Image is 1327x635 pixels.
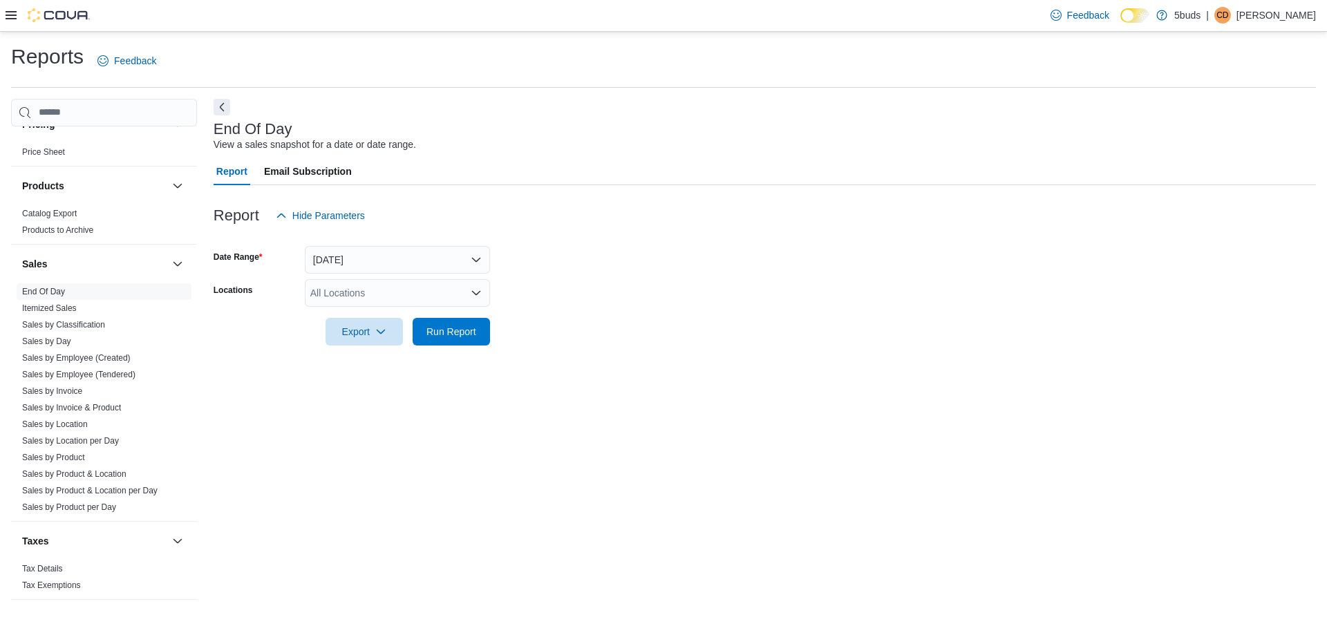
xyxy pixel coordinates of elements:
[22,208,77,219] span: Catalog Export
[22,352,131,363] span: Sales by Employee (Created)
[22,319,105,330] span: Sales by Classification
[114,54,156,68] span: Feedback
[22,419,88,429] a: Sales by Location
[169,533,186,549] button: Taxes
[264,158,352,185] span: Email Subscription
[22,337,71,346] a: Sales by Day
[22,225,93,235] a: Products to Archive
[11,205,197,244] div: Products
[22,563,63,574] span: Tax Details
[22,386,82,396] a: Sales by Invoice
[270,202,370,229] button: Hide Parameters
[22,303,77,314] span: Itemized Sales
[1045,1,1115,29] a: Feedback
[22,580,81,591] span: Tax Exemptions
[22,386,82,397] span: Sales by Invoice
[28,8,90,22] img: Cova
[22,146,65,158] span: Price Sheet
[22,353,131,363] a: Sales by Employee (Created)
[426,325,476,339] span: Run Report
[22,452,85,463] span: Sales by Product
[214,252,263,263] label: Date Range
[22,286,65,297] span: End Of Day
[22,369,135,380] span: Sales by Employee (Tendered)
[22,287,65,296] a: End Of Day
[22,502,116,513] span: Sales by Product per Day
[22,257,167,271] button: Sales
[1120,23,1121,23] span: Dark Mode
[22,403,121,413] a: Sales by Invoice & Product
[22,303,77,313] a: Itemized Sales
[169,178,186,194] button: Products
[11,144,197,166] div: Pricing
[326,318,403,345] button: Export
[214,99,230,115] button: Next
[471,287,482,298] button: Open list of options
[22,419,88,430] span: Sales by Location
[22,225,93,236] span: Products to Archive
[169,256,186,272] button: Sales
[1236,7,1316,23] p: [PERSON_NAME]
[92,47,162,75] a: Feedback
[413,318,490,345] button: Run Report
[22,436,119,446] a: Sales by Location per Day
[22,435,119,446] span: Sales by Location per Day
[169,116,186,133] button: Pricing
[22,502,116,512] a: Sales by Product per Day
[334,318,395,345] span: Export
[1067,8,1109,22] span: Feedback
[292,209,365,222] span: Hide Parameters
[22,486,158,495] a: Sales by Product & Location per Day
[22,257,48,271] h3: Sales
[22,179,167,193] button: Products
[11,560,197,599] div: Taxes
[11,283,197,521] div: Sales
[214,121,292,138] h3: End Of Day
[214,138,416,152] div: View a sales snapshot for a date or date range.
[11,43,84,70] h1: Reports
[22,402,121,413] span: Sales by Invoice & Product
[22,468,126,480] span: Sales by Product & Location
[1174,7,1201,23] p: 5buds
[1206,7,1209,23] p: |
[1214,7,1231,23] div: Chelsea Dinsmore
[22,534,167,548] button: Taxes
[22,320,105,330] a: Sales by Classification
[1120,8,1149,23] input: Dark Mode
[214,285,253,296] label: Locations
[1216,7,1228,23] span: CD
[22,580,81,590] a: Tax Exemptions
[22,534,49,548] h3: Taxes
[214,207,259,224] h3: Report
[22,453,85,462] a: Sales by Product
[22,336,71,347] span: Sales by Day
[22,179,64,193] h3: Products
[22,485,158,496] span: Sales by Product & Location per Day
[216,158,247,185] span: Report
[22,469,126,479] a: Sales by Product & Location
[22,564,63,574] a: Tax Details
[22,209,77,218] a: Catalog Export
[22,147,65,157] a: Price Sheet
[305,246,490,274] button: [DATE]
[22,370,135,379] a: Sales by Employee (Tendered)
